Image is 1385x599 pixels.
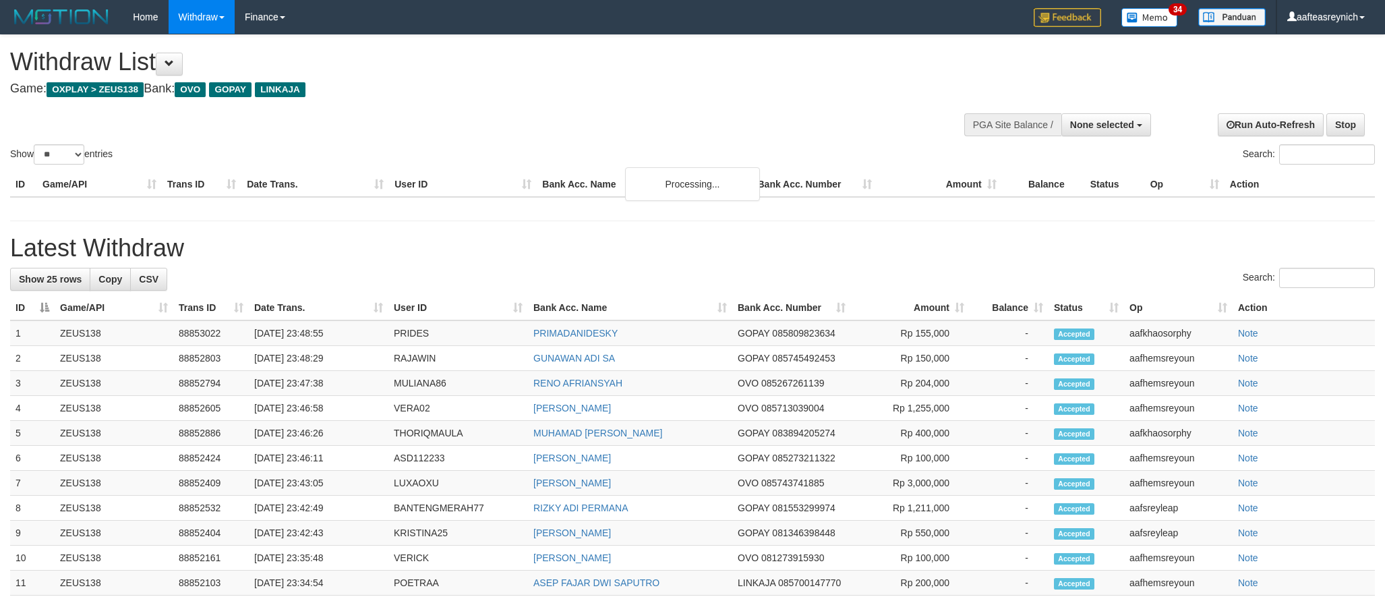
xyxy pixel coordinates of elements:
[964,113,1061,136] div: PGA Site Balance /
[1124,421,1233,446] td: aafkhaosorphy
[738,378,759,389] span: OVO
[130,268,167,291] a: CSV
[772,503,835,513] span: Copy 081553299974 to clipboard
[55,320,173,346] td: ZEUS138
[970,571,1049,596] td: -
[1054,478,1094,490] span: Accepted
[173,295,249,320] th: Trans ID: activate to sort column ascending
[55,371,173,396] td: ZEUS138
[1121,8,1178,27] img: Button%20Memo.svg
[533,328,618,339] a: PRIMADANIDESKY
[851,571,970,596] td: Rp 200,000
[10,268,90,291] a: Show 25 rows
[761,552,824,563] span: Copy 081273915930 to clipboard
[388,371,528,396] td: MULIANA86
[1034,8,1101,27] img: Feedback.jpg
[761,403,824,413] span: Copy 085713039004 to clipboard
[772,353,835,364] span: Copy 085745492453 to clipboard
[970,421,1049,446] td: -
[533,478,611,488] a: [PERSON_NAME]
[173,446,249,471] td: 88852424
[1054,453,1094,465] span: Accepted
[249,521,388,546] td: [DATE] 23:42:43
[1002,172,1085,197] th: Balance
[738,527,769,538] span: GOPAY
[173,371,249,396] td: 88852794
[173,571,249,596] td: 88852103
[970,446,1049,471] td: -
[1243,268,1375,288] label: Search:
[1049,295,1124,320] th: Status: activate to sort column ascending
[738,478,759,488] span: OVO
[10,496,55,521] td: 8
[970,346,1049,371] td: -
[1124,571,1233,596] td: aafhemsreyoun
[55,571,173,596] td: ZEUS138
[761,478,824,488] span: Copy 085743741885 to clipboard
[533,403,611,413] a: [PERSON_NAME]
[139,274,158,285] span: CSV
[1054,553,1094,565] span: Accepted
[10,546,55,571] td: 10
[241,172,389,197] th: Date Trans.
[173,521,249,546] td: 88852404
[10,346,55,371] td: 2
[1124,320,1233,346] td: aafkhaosorphy
[1054,578,1094,590] span: Accepted
[1238,478,1258,488] a: Note
[1243,144,1375,165] label: Search:
[1124,546,1233,571] td: aafhemsreyoun
[98,274,122,285] span: Copy
[851,396,970,421] td: Rp 1,255,000
[851,371,970,396] td: Rp 204,000
[388,496,528,521] td: BANTENGMERAH77
[970,320,1049,346] td: -
[851,521,970,546] td: Rp 550,000
[1124,295,1233,320] th: Op: activate to sort column ascending
[533,453,611,463] a: [PERSON_NAME]
[173,396,249,421] td: 88852605
[1124,521,1233,546] td: aafsreyleap
[255,82,305,97] span: LINKAJA
[778,577,841,588] span: Copy 085700147770 to clipboard
[1054,503,1094,515] span: Accepted
[738,353,769,364] span: GOPAY
[1124,496,1233,521] td: aafsreyleap
[55,295,173,320] th: Game/API: activate to sort column ascending
[249,471,388,496] td: [DATE] 23:43:05
[970,295,1049,320] th: Balance: activate to sort column ascending
[851,421,970,446] td: Rp 400,000
[537,172,752,197] th: Bank Acc. Name
[1238,403,1258,413] a: Note
[533,353,615,364] a: GUNAWAN ADI SA
[249,371,388,396] td: [DATE] 23:47:38
[249,546,388,571] td: [DATE] 23:35:48
[1124,396,1233,421] td: aafhemsreyoun
[173,546,249,571] td: 88852161
[533,527,611,538] a: [PERSON_NAME]
[19,274,82,285] span: Show 25 rows
[10,446,55,471] td: 6
[1198,8,1266,26] img: panduan.png
[55,396,173,421] td: ZEUS138
[1061,113,1151,136] button: None selected
[1070,119,1134,130] span: None selected
[1054,403,1094,415] span: Accepted
[752,172,877,197] th: Bank Acc. Number
[55,546,173,571] td: ZEUS138
[55,421,173,446] td: ZEUS138
[173,496,249,521] td: 88852532
[388,546,528,571] td: VERICK
[738,428,769,438] span: GOPAY
[738,453,769,463] span: GOPAY
[738,552,759,563] span: OVO
[1054,353,1094,365] span: Accepted
[1124,346,1233,371] td: aafhemsreyoun
[10,571,55,596] td: 11
[533,577,659,588] a: ASEP FAJAR DWI SAPUTRO
[1145,172,1225,197] th: Op
[970,496,1049,521] td: -
[1169,3,1187,16] span: 34
[10,471,55,496] td: 7
[1238,552,1258,563] a: Note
